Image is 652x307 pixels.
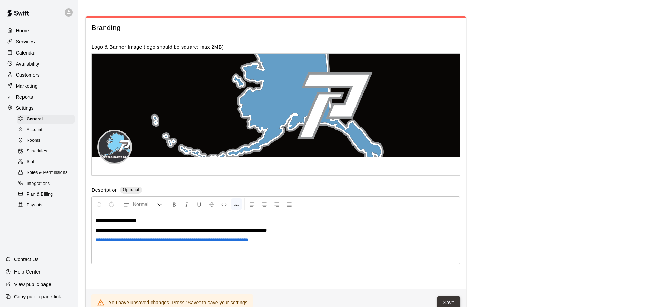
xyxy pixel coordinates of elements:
span: Rooms [27,137,40,144]
p: Marketing [16,82,38,89]
div: Integrations [17,179,75,189]
button: Undo [93,198,105,210]
p: Settings [16,105,34,111]
p: Help Center [14,268,40,275]
button: Right Align [271,198,283,210]
button: Insert Code [218,198,230,210]
span: Payouts [27,202,42,209]
p: Calendar [16,49,36,56]
a: Calendar [6,48,72,58]
a: General [17,114,78,125]
span: Branding [91,23,460,32]
div: General [17,115,75,124]
p: Home [16,27,29,34]
div: Roles & Permissions [17,168,75,178]
a: Services [6,37,72,47]
a: Marketing [6,81,72,91]
span: Roles & Permissions [27,169,67,176]
a: Rooms [17,136,78,146]
button: Justify Align [283,198,295,210]
div: Rooms [17,136,75,146]
button: Format Strikethrough [206,198,217,210]
button: Formatting Options [120,198,165,210]
a: Integrations [17,178,78,189]
a: Roles & Permissions [17,168,78,178]
button: Format Italics [181,198,193,210]
label: Logo & Banner Image (logo should be square; max 2MB) [91,44,224,50]
p: Contact Us [14,256,39,263]
div: Plan & Billing [17,190,75,199]
a: Home [6,26,72,36]
button: Center Align [259,198,270,210]
p: Reports [16,93,33,100]
span: Optional [123,187,139,192]
button: Left Align [246,198,258,210]
a: Reports [6,92,72,102]
p: Services [16,38,35,45]
button: Insert Link [231,198,242,210]
span: Schedules [27,148,47,155]
button: Format Bold [168,198,180,210]
a: Customers [6,70,72,80]
a: Account [17,125,78,135]
div: Payouts [17,200,75,210]
button: Redo [106,198,117,210]
p: Availability [16,60,39,67]
span: Integrations [27,180,50,187]
p: Copy public page link [14,293,61,300]
div: Staff [17,157,75,167]
button: Format Underline [193,198,205,210]
label: Description [91,187,118,195]
a: Payouts [17,200,78,210]
span: General [27,116,43,123]
a: Availability [6,59,72,69]
span: Plan & Billing [27,191,53,198]
div: Schedules [17,147,75,156]
p: View public page [14,281,51,288]
a: Schedules [17,146,78,157]
p: Customers [16,71,40,78]
span: Normal [133,201,157,208]
span: Staff [27,159,36,166]
a: Plan & Billing [17,189,78,200]
span: Account [27,127,42,133]
a: Staff [17,157,78,168]
div: Account [17,125,75,135]
a: Settings [6,103,72,113]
